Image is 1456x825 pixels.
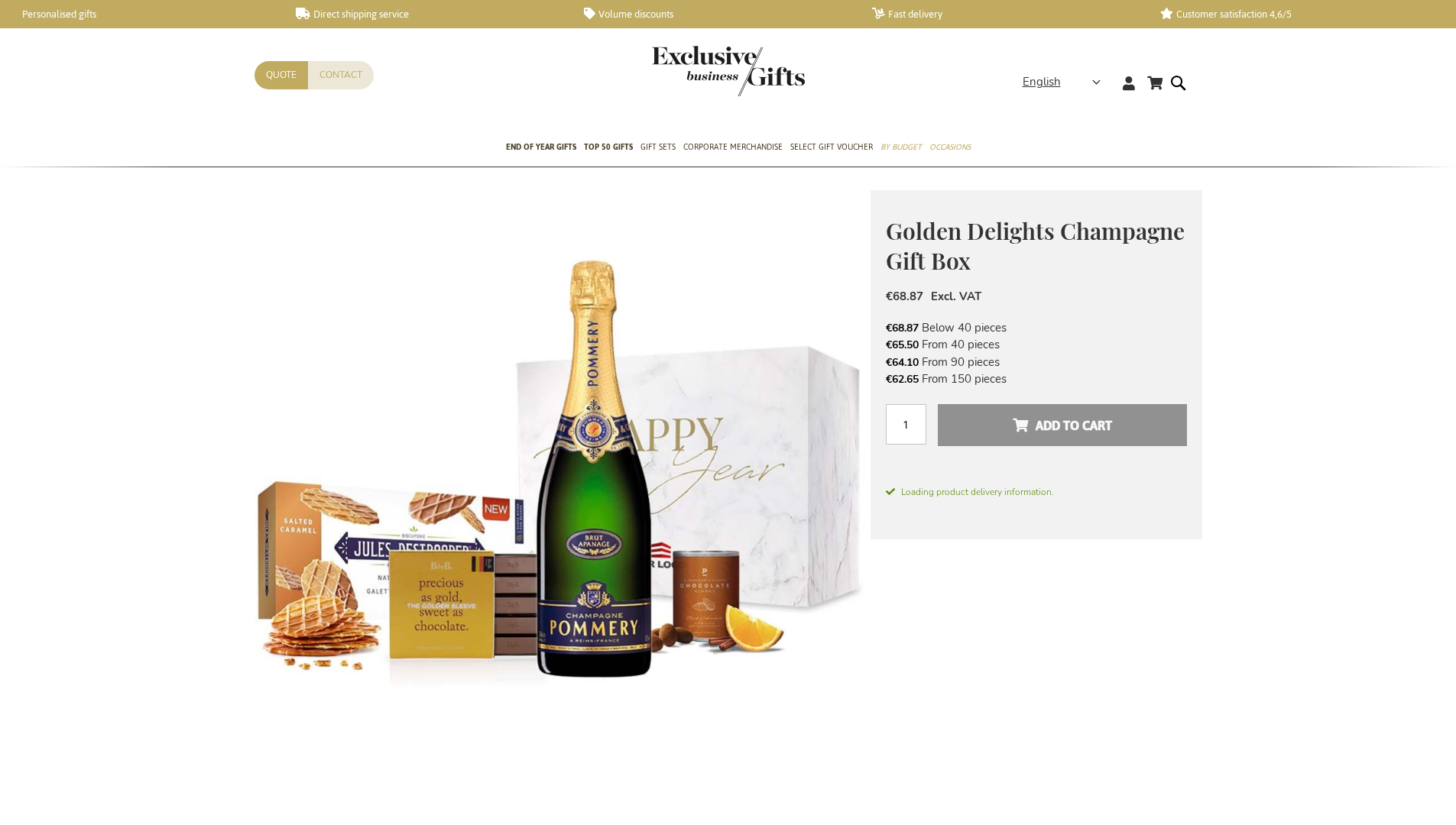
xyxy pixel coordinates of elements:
span: By Budget [880,139,922,155]
span: Loading product delivery information. [886,485,1187,499]
a: Gift Sets [640,129,676,167]
a: Occasions [929,129,971,167]
a: Select Gift Voucher [790,129,873,167]
li: Below 40 pieces [886,319,1187,336]
a: Fast delivery [872,8,1136,21]
li: From 150 pieces [886,370,1187,387]
span: Gift Sets [640,139,676,155]
li: From 90 pieces [886,354,1187,370]
span: €68.87 [886,289,923,304]
li: From 40 pieces [886,336,1187,353]
img: Golden Delights Champagne Gift Box [255,190,871,805]
a: TOP 50 Gifts [584,129,633,167]
a: Corporate Merchandise [683,129,783,167]
a: Direct shipping service [296,8,559,21]
span: €65.50 [886,338,919,352]
a: store logo [652,46,728,96]
a: By Budget [880,129,922,167]
span: TOP 50 Gifts [584,139,633,155]
span: €62.65 [886,372,919,387]
input: Qty [886,404,926,445]
span: Occasions [929,139,971,155]
span: End of year gifts [506,139,576,155]
span: €68.87 [886,321,919,335]
span: €64.10 [886,355,919,370]
span: Golden Delights Champagne Gift Box [886,215,1185,276]
img: Exclusive Business gifts logo [652,46,805,96]
span: Corporate Merchandise [683,139,783,155]
a: Personalised gifts [8,8,271,21]
span: Excl. VAT [931,289,981,304]
a: Volume discounts [584,8,848,21]
a: End of year gifts [506,129,576,167]
span: Select Gift Voucher [790,139,873,155]
span: English [1023,73,1061,91]
a: Quote [255,61,308,89]
a: Contact [308,61,374,89]
a: Customer satisfaction 4,6/5 [1160,8,1424,21]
